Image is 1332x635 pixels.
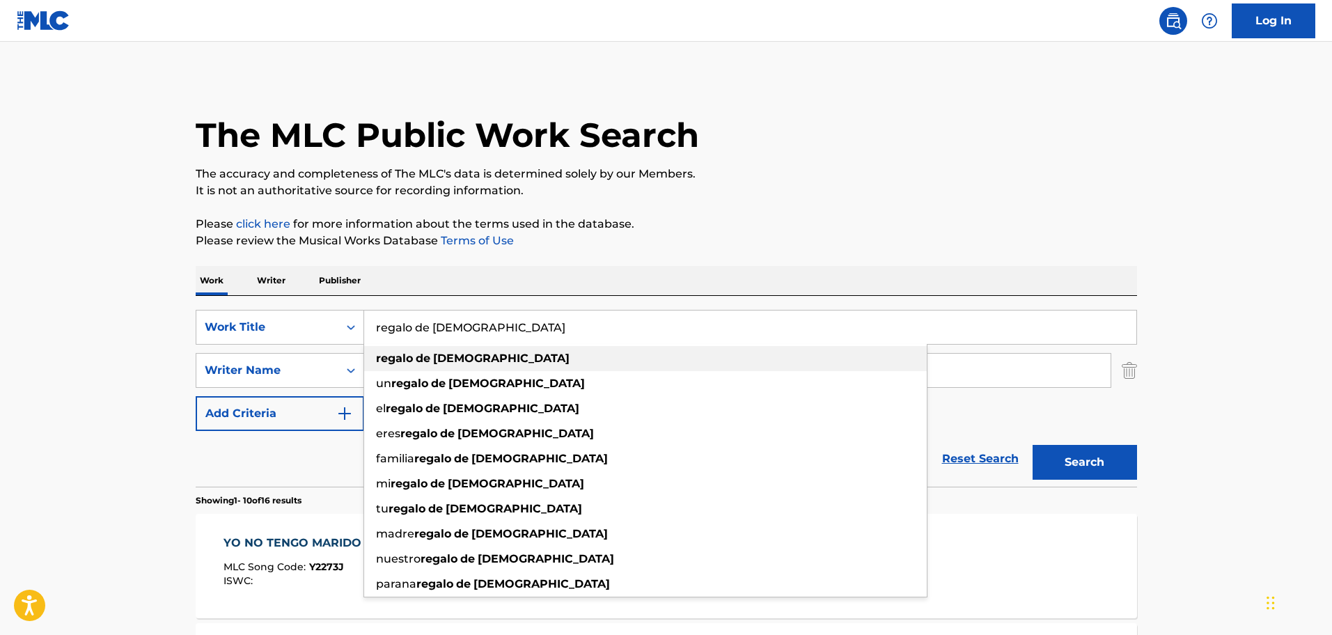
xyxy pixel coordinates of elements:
[457,427,594,440] strong: [DEMOGRAPHIC_DATA]
[443,402,579,415] strong: [DEMOGRAPHIC_DATA]
[196,266,228,295] p: Work
[391,477,428,490] strong: regalo
[205,319,330,336] div: Work Title
[421,552,457,565] strong: regalo
[253,266,290,295] p: Writer
[1122,353,1137,388] img: Delete Criterion
[425,402,440,415] strong: de
[416,352,430,365] strong: de
[438,234,514,247] a: Terms of Use
[376,552,421,565] span: nuestro
[454,452,469,465] strong: de
[473,577,610,590] strong: [DEMOGRAPHIC_DATA]
[376,352,413,365] strong: regalo
[236,217,290,230] a: click here
[416,577,453,590] strong: regalo
[196,166,1137,182] p: The accuracy and completeness of The MLC's data is determined solely by our Members.
[376,477,391,490] span: mi
[205,362,330,379] div: Writer Name
[376,452,414,465] span: familia
[400,427,437,440] strong: regalo
[446,502,582,515] strong: [DEMOGRAPHIC_DATA]
[431,377,446,390] strong: de
[456,577,471,590] strong: de
[376,502,389,515] span: tu
[224,560,309,573] span: MLC Song Code :
[336,405,353,422] img: 9d2ae6d4665cec9f34b9.svg
[386,402,423,415] strong: regalo
[196,216,1137,233] p: Please for more information about the terms used in the database.
[376,577,416,590] span: parana
[430,477,445,490] strong: de
[391,377,428,390] strong: regalo
[935,444,1026,474] a: Reset Search
[460,552,475,565] strong: de
[376,377,391,390] span: un
[224,574,256,587] span: ISWC :
[1201,13,1218,29] img: help
[448,377,585,390] strong: [DEMOGRAPHIC_DATA]
[196,233,1137,249] p: Please review the Musical Works Database
[471,527,608,540] strong: [DEMOGRAPHIC_DATA]
[376,402,386,415] span: el
[1165,13,1182,29] img: search
[1196,7,1223,35] div: Help
[414,527,451,540] strong: regalo
[1232,3,1315,38] a: Log In
[448,477,584,490] strong: [DEMOGRAPHIC_DATA]
[1262,568,1332,635] div: Widget de chat
[196,396,364,431] button: Add Criteria
[433,352,570,365] strong: [DEMOGRAPHIC_DATA]
[471,452,608,465] strong: [DEMOGRAPHIC_DATA]
[478,552,614,565] strong: [DEMOGRAPHIC_DATA]
[1159,7,1187,35] a: Public Search
[454,527,469,540] strong: de
[1033,445,1137,480] button: Search
[1267,582,1275,624] div: Arrastrar
[440,427,455,440] strong: de
[1262,568,1332,635] iframe: Chat Widget
[428,502,443,515] strong: de
[389,502,425,515] strong: regalo
[196,114,699,156] h1: The MLC Public Work Search
[376,427,400,440] span: eres
[376,527,414,540] span: madre
[17,10,70,31] img: MLC Logo
[196,494,301,507] p: Showing 1 - 10 of 16 results
[196,310,1137,487] form: Search Form
[224,535,368,551] div: YO NO TENGO MARIDO
[315,266,365,295] p: Publisher
[196,514,1137,618] a: YO NO TENGO MARIDOMLC Song Code:Y2273JISWC:Writers (1)[PERSON_NAME] PEPINRecording Artists (4)[PE...
[414,452,451,465] strong: regalo
[309,560,344,573] span: Y2273J
[196,182,1137,199] p: It is not an authoritative source for recording information.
